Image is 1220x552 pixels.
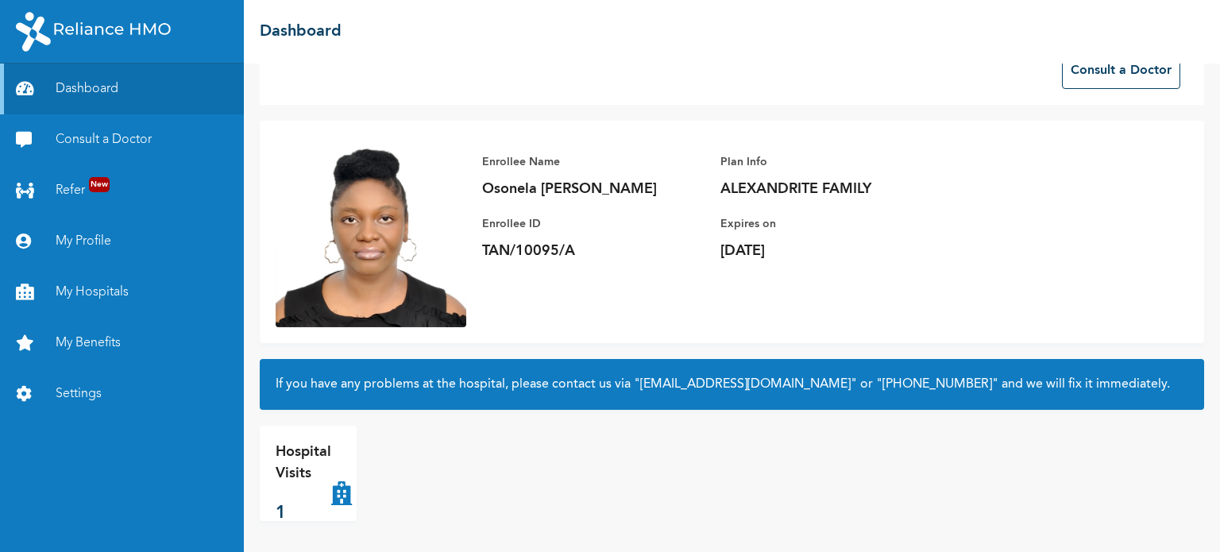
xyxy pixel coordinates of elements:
[720,241,943,261] p: [DATE]
[260,20,342,44] h2: Dashboard
[276,500,331,527] p: 1
[876,378,998,391] a: "[PHONE_NUMBER]"
[482,179,705,199] p: Osonela [PERSON_NAME]
[720,179,943,199] p: ALEXANDRITE FAMILY
[89,177,110,192] span: New
[720,152,943,172] p: Plan Info
[482,152,705,172] p: Enrollee Name
[276,137,466,327] img: Enrollee
[482,241,705,261] p: TAN/10095/A
[16,12,171,52] img: RelianceHMO's Logo
[482,214,705,234] p: Enrollee ID
[276,375,1188,394] h2: If you have any problems at the hospital, please contact us via or and we will fix it immediately.
[720,214,943,234] p: Expires on
[1062,52,1180,89] button: Consult a Doctor
[276,442,331,484] p: Hospital Visits
[634,378,857,391] a: "[EMAIL_ADDRESS][DOMAIN_NAME]"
